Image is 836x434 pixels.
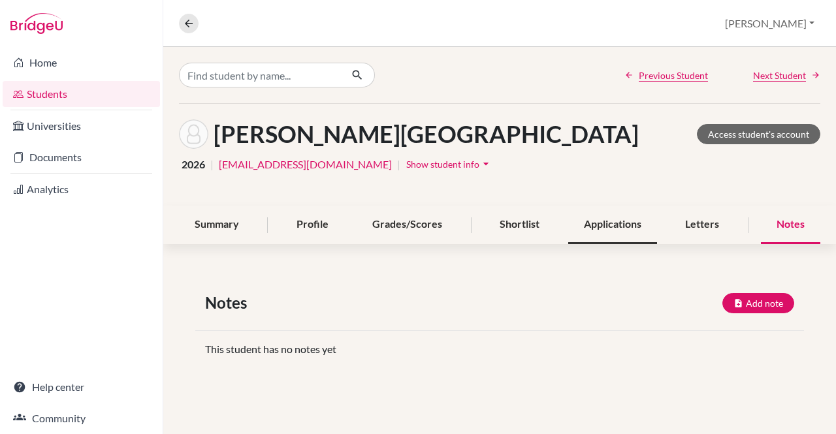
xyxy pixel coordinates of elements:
a: Students [3,81,160,107]
span: Next Student [753,69,806,82]
span: Show student info [406,159,479,170]
h1: [PERSON_NAME][GEOGRAPHIC_DATA] [214,120,639,148]
button: Show student infoarrow_drop_down [406,154,493,174]
img: Bridge-U [10,13,63,34]
a: Home [3,50,160,76]
div: Applications [568,206,657,244]
div: Letters [669,206,735,244]
a: Community [3,405,160,431]
div: This student has no notes yet [195,341,804,357]
span: 2026 [182,157,205,172]
span: Notes [205,291,252,315]
a: Analytics [3,176,160,202]
span: Previous Student [639,69,708,82]
div: Shortlist [484,206,555,244]
img: Ayana Sabharwal's avatar [179,119,208,149]
a: Access student's account [697,124,820,144]
div: Profile [281,206,344,244]
span: | [210,157,214,172]
div: Summary [179,206,255,244]
a: [EMAIL_ADDRESS][DOMAIN_NAME] [219,157,392,172]
i: arrow_drop_down [479,157,492,170]
a: Universities [3,113,160,139]
a: Documents [3,144,160,170]
div: Notes [761,206,820,244]
div: Grades/Scores [357,206,458,244]
button: [PERSON_NAME] [719,11,820,36]
a: Help center [3,374,160,400]
a: Next Student [753,69,820,82]
input: Find student by name... [179,63,341,87]
span: | [397,157,400,172]
button: Add note [722,293,794,313]
a: Previous Student [624,69,708,82]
